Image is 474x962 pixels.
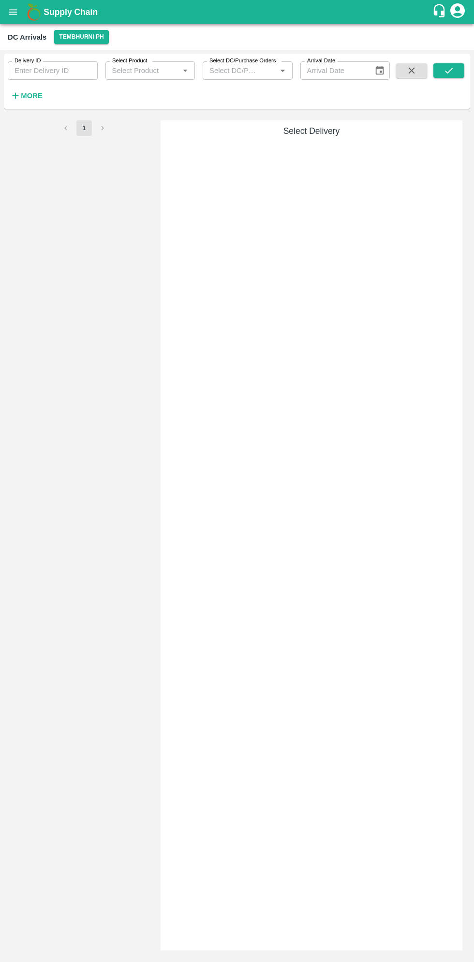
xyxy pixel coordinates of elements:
div: account of current user [449,2,466,22]
label: Select DC/Purchase Orders [209,57,276,65]
label: Arrival Date [307,57,335,65]
a: Supply Chain [44,5,432,19]
button: open drawer [2,1,24,23]
button: page 1 [76,120,92,136]
input: Select Product [108,64,177,77]
input: Enter Delivery ID [8,61,98,80]
nav: pagination navigation [57,120,112,136]
button: Open [276,64,289,77]
button: Select DC [54,30,108,44]
div: customer-support [432,3,449,21]
input: Arrival Date [300,61,367,80]
button: More [8,87,45,104]
img: logo [24,2,44,22]
button: Open [179,64,192,77]
div: DC Arrivals [8,31,46,44]
label: Select Product [112,57,147,65]
button: Choose date [370,61,389,80]
h6: Select Delivery [164,124,459,138]
input: Select DC/Purchase Orders [206,64,261,77]
label: Delivery ID [15,57,41,65]
b: Supply Chain [44,7,98,17]
strong: More [21,92,43,100]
